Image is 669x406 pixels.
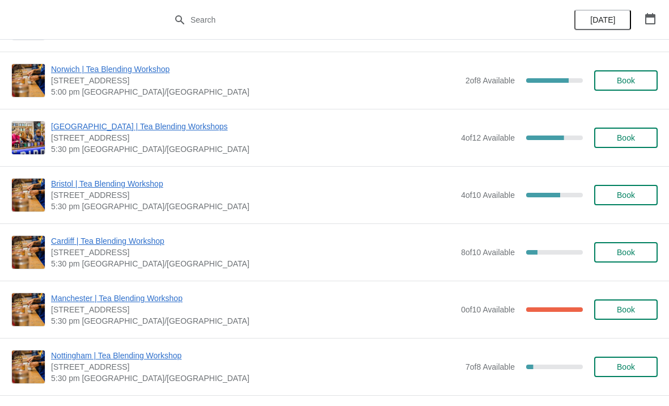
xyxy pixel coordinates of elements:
button: Book [594,70,658,91]
span: 5:30 pm [GEOGRAPHIC_DATA]/[GEOGRAPHIC_DATA] [51,315,455,327]
img: Bristol | Tea Blending Workshop | 73 Park Street, Bristol, BS1 5PB | 5:30 pm Europe/London [12,179,45,212]
span: 7 of 8 Available [465,362,515,371]
span: Book [617,305,635,314]
span: Cardiff | Tea Blending Workshop [51,235,455,247]
span: Book [617,133,635,142]
span: 0 of 10 Available [461,305,515,314]
span: 5:30 pm [GEOGRAPHIC_DATA]/[GEOGRAPHIC_DATA] [51,258,455,269]
button: [DATE] [574,10,631,30]
input: Search [190,10,502,30]
img: Cardiff | Tea Blending Workshop | 1-3 Royal Arcade, Cardiff CF10 1AE, UK | 5:30 pm Europe/London [12,236,45,269]
span: 4 of 10 Available [461,191,515,200]
button: Book [594,242,658,263]
span: [STREET_ADDRESS] [51,247,455,258]
span: [STREET_ADDRESS] [51,75,460,86]
span: [STREET_ADDRESS] [51,189,455,201]
span: 8 of 10 Available [461,248,515,257]
span: Norwich | Tea Blending Workshop [51,64,460,75]
img: Manchester | Tea Blending Workshop | 57 Church St, Manchester, M4 1PD | 5:30 pm Europe/London [12,293,45,326]
span: Nottingham | Tea Blending Workshop [51,350,460,361]
img: Norwich | Tea Blending Workshop | 9 Back Of The Inns, Norwich NR2 1PT, UK | 5:00 pm Europe/London [12,64,45,97]
span: Manchester | Tea Blending Workshop [51,293,455,304]
span: 2 of 8 Available [465,76,515,85]
img: Glasgow | Tea Blending Workshops | 215 Byres Road, Glasgow G12 8UD, UK | 5:30 pm Europe/London [12,121,45,154]
button: Book [594,185,658,205]
img: Nottingham | Tea Blending Workshop | 24 Bridlesmith Gate, Nottingham NG1 2GQ, UK | 5:30 pm Europe... [12,350,45,383]
span: 5:30 pm [GEOGRAPHIC_DATA]/[GEOGRAPHIC_DATA] [51,143,455,155]
span: Book [617,76,635,85]
span: 5:00 pm [GEOGRAPHIC_DATA]/[GEOGRAPHIC_DATA] [51,86,460,98]
span: [STREET_ADDRESS] [51,132,455,143]
span: Book [617,191,635,200]
span: Book [617,248,635,257]
span: Bristol | Tea Blending Workshop [51,178,455,189]
span: 5:30 pm [GEOGRAPHIC_DATA]/[GEOGRAPHIC_DATA] [51,201,455,212]
button: Book [594,299,658,320]
span: Book [617,362,635,371]
span: [GEOGRAPHIC_DATA] | Tea Blending Workshops [51,121,455,132]
button: Book [594,357,658,377]
span: 5:30 pm [GEOGRAPHIC_DATA]/[GEOGRAPHIC_DATA] [51,373,460,384]
button: Book [594,128,658,148]
span: [STREET_ADDRESS] [51,361,460,373]
span: [DATE] [590,15,615,24]
span: [STREET_ADDRESS] [51,304,455,315]
span: 4 of 12 Available [461,133,515,142]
